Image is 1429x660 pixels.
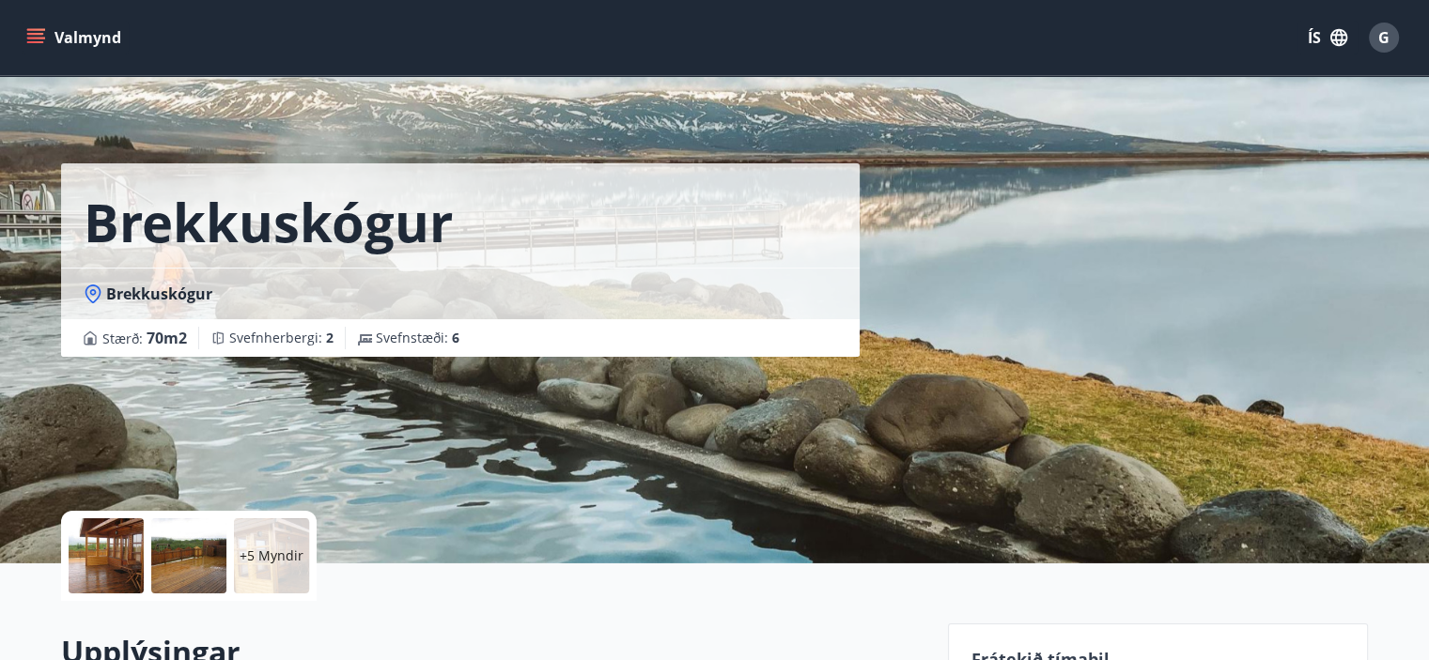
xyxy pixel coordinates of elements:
h1: Brekkuskógur [84,186,453,257]
span: Stærð : [102,327,187,349]
p: +5 Myndir [240,546,303,565]
button: ÍS [1297,21,1358,54]
span: 6 [452,329,459,346]
span: 70 m2 [147,328,187,348]
span: 2 [326,329,334,346]
span: Svefnstæði : [376,329,459,347]
span: Brekkuskógur [106,284,212,304]
button: G [1361,15,1406,60]
span: G [1378,27,1390,48]
button: menu [23,21,129,54]
span: Svefnherbergi : [229,329,334,347]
